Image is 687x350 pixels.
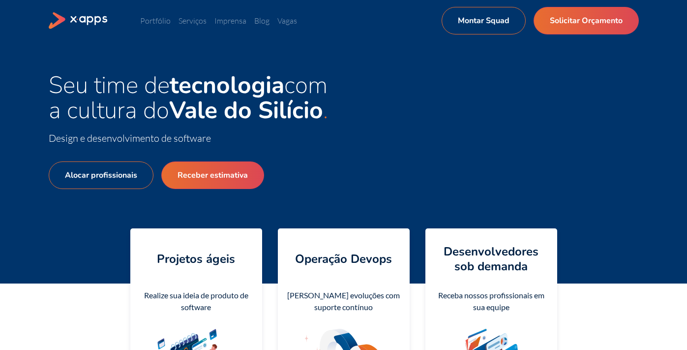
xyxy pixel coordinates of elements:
[157,252,235,266] h4: Projetos ágeis
[277,16,297,26] a: Vagas
[433,244,549,274] h4: Desenvolvedores sob demanda
[49,161,153,189] a: Alocar profissionais
[433,289,549,313] div: Receba nossos profissionais em sua equipe
[169,94,323,127] strong: Vale do Silício
[295,252,392,266] h4: Operação Devops
[140,16,171,26] a: Portfólio
[254,16,269,26] a: Blog
[170,69,284,101] strong: tecnologia
[179,16,207,26] a: Serviços
[49,69,328,127] span: Seu time de com a cultura do
[286,289,402,313] div: [PERSON_NAME] evoluções com suporte contínuo
[161,161,264,189] a: Receber estimativa
[49,132,211,144] span: Design e desenvolvimento de software
[534,7,639,34] a: Solicitar Orçamento
[214,16,246,26] a: Imprensa
[138,289,254,313] div: Realize sua ideia de produto de software
[442,7,526,34] a: Montar Squad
